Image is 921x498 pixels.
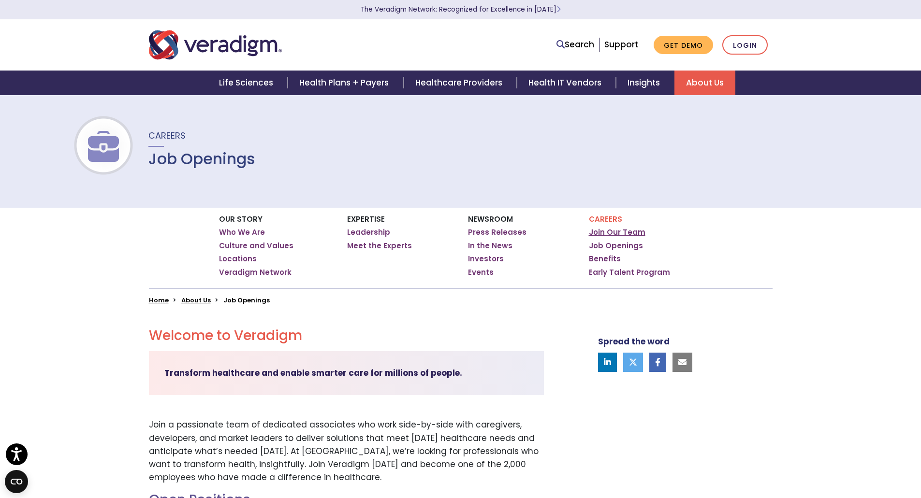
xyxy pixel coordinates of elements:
a: Early Talent Program [589,268,670,277]
a: Locations [219,254,257,264]
a: Search [556,38,594,51]
a: In the News [468,241,512,251]
a: Events [468,268,494,277]
img: Veradigm logo [149,29,282,61]
a: About Us [181,296,211,305]
a: Get Demo [654,36,713,55]
a: Benefits [589,254,621,264]
a: Who We Are [219,228,265,237]
span: Careers [148,129,186,142]
a: Health IT Vendors [517,71,616,95]
a: Health Plans + Payers [288,71,403,95]
a: Life Sciences [207,71,288,95]
a: Job Openings [589,241,643,251]
a: Login [722,35,768,55]
a: Support [604,39,638,50]
a: Meet the Experts [347,241,412,251]
a: Press Releases [468,228,526,237]
strong: Transform healthcare and enable smarter care for millions of people. [164,367,462,379]
a: Join Our Team [589,228,645,237]
a: Veradigm Network [219,268,292,277]
button: Open CMP widget [5,470,28,493]
a: The Veradigm Network: Recognized for Excellence in [DATE]Learn More [361,5,561,14]
h1: Job Openings [148,150,255,168]
strong: Spread the word [598,336,670,347]
h2: Welcome to Veradigm [149,327,544,344]
span: Learn More [556,5,561,14]
a: About Us [674,71,735,95]
a: Investors [468,254,504,264]
a: Healthcare Providers [404,71,517,95]
a: Home [149,296,169,305]
a: Insights [616,71,674,95]
a: Leadership [347,228,390,237]
a: Culture and Values [219,241,293,251]
p: Join a passionate team of dedicated associates who work side-by-side with caregivers, developers,... [149,418,544,484]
